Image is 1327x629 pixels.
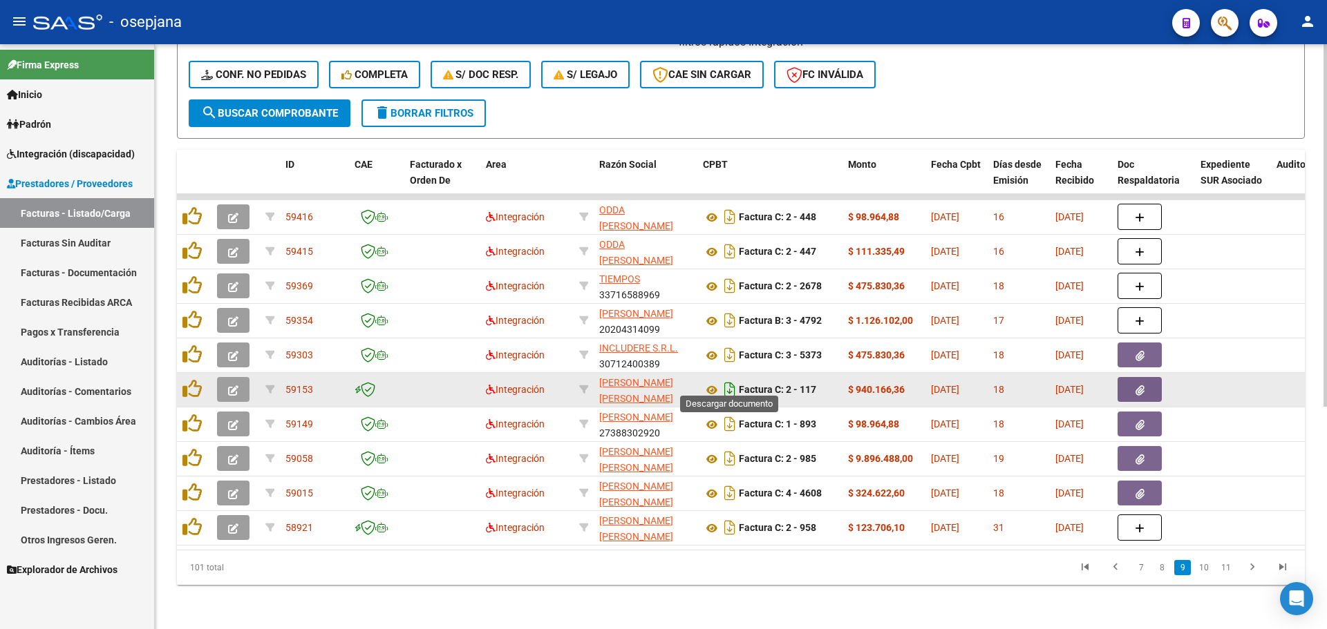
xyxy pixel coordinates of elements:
span: [DATE] [1055,522,1084,533]
span: [DATE] [931,349,959,360]
a: 9 [1174,560,1191,575]
span: Razón Social [599,159,657,170]
mat-icon: person [1299,13,1316,30]
span: 18 [993,280,1004,291]
button: CAE SIN CARGAR [640,61,764,88]
strong: Factura C: 3 - 5373 [739,350,822,361]
span: [DATE] [1055,418,1084,429]
datatable-header-cell: Facturado x Orden De [404,150,480,211]
mat-icon: delete [374,104,390,121]
span: - osepjana [109,7,182,37]
datatable-header-cell: Razón Social [594,150,697,211]
button: S/ legajo [541,61,630,88]
div: 27310451261 [599,444,692,473]
div: 27388302920 [599,409,692,438]
span: Monto [848,159,876,170]
strong: $ 324.622,60 [848,487,905,499]
a: 8 [1154,560,1170,575]
span: ODDA [PERSON_NAME] [599,239,673,266]
div: 27417233135 [599,237,692,266]
span: 59415 [285,246,313,257]
li: page 9 [1172,556,1193,579]
li: page 8 [1151,556,1172,579]
span: [PERSON_NAME] [PERSON_NAME] [599,446,673,473]
div: 27930271964 [599,478,692,507]
a: go to next page [1239,560,1265,575]
span: Prestadores / Proveedores [7,176,133,191]
span: [PERSON_NAME] [PERSON_NAME] [599,515,673,542]
span: 17 [993,315,1004,326]
span: [DATE] [1055,384,1084,395]
strong: $ 98.964,88 [848,418,899,429]
span: [DATE] [931,246,959,257]
span: [DATE] [1055,211,1084,222]
a: 7 [1133,560,1149,575]
span: Integración [486,487,545,499]
div: 27310451261 [599,513,692,542]
i: Descargar documento [721,378,739,400]
i: Descargar documento [721,275,739,297]
span: 59303 [285,349,313,360]
span: Integración [486,246,545,257]
strong: Factura C: 2 - 2678 [739,281,822,292]
li: page 7 [1131,556,1151,579]
span: [PERSON_NAME] [PERSON_NAME] [599,377,673,404]
div: 101 total [177,550,400,585]
span: [DATE] [1055,315,1084,326]
strong: $ 9.896.488,00 [848,453,913,464]
span: Padrón [7,117,51,132]
span: 58921 [285,522,313,533]
a: go to previous page [1102,560,1129,575]
span: Facturado x Orden De [410,159,462,186]
span: Buscar Comprobante [201,107,338,119]
button: Borrar Filtros [361,99,486,127]
datatable-header-cell: Fecha Recibido [1050,150,1112,211]
strong: $ 123.706,10 [848,522,905,533]
span: 18 [993,349,1004,360]
span: 59416 [285,211,313,222]
i: Descargar documento [721,309,739,331]
span: CAE [355,159,373,170]
a: 10 [1195,560,1213,575]
strong: Factura C: 2 - 985 [739,454,816,465]
strong: Factura C: 2 - 448 [739,212,816,223]
a: go to first page [1072,560,1098,575]
span: 18 [993,487,1004,499]
datatable-header-cell: Fecha Cpbt [925,150,988,211]
span: [DATE] [931,522,959,533]
i: Descargar documento [721,240,739,262]
span: 59354 [285,315,313,326]
datatable-header-cell: Monto [843,150,925,211]
div: 20204314099 [599,306,692,335]
span: Inicio [7,87,42,102]
span: [DATE] [931,487,959,499]
i: Descargar documento [721,206,739,228]
div: 27310189621 [599,375,692,404]
strong: $ 98.964,88 [848,211,899,222]
span: Días desde Emisión [993,159,1042,186]
i: Descargar documento [721,413,739,435]
datatable-header-cell: Doc Respaldatoria [1112,150,1195,211]
span: [DATE] [931,453,959,464]
span: Integración (discapacidad) [7,146,135,162]
strong: $ 475.830,36 [848,280,905,291]
i: Descargar documento [721,482,739,504]
span: Integración [486,349,545,360]
strong: Factura C: 2 - 117 [739,385,816,396]
span: [DATE] [931,211,959,222]
div: 30712400389 [599,340,692,369]
span: 18 [993,418,1004,429]
datatable-header-cell: Expediente SUR Asociado [1195,150,1271,211]
span: Borrar Filtros [374,107,473,119]
span: 59015 [285,487,313,499]
datatable-header-cell: ID [280,150,349,211]
span: 59058 [285,453,313,464]
span: Conf. no pedidas [201,68,306,81]
span: [PERSON_NAME] [599,308,673,319]
span: Integración [486,315,545,326]
div: 27417233135 [599,202,692,231]
span: [PERSON_NAME] [PERSON_NAME] [599,481,673,507]
span: [DATE] [931,418,959,429]
span: [PERSON_NAME] [599,412,673,423]
a: go to last page [1270,560,1296,575]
